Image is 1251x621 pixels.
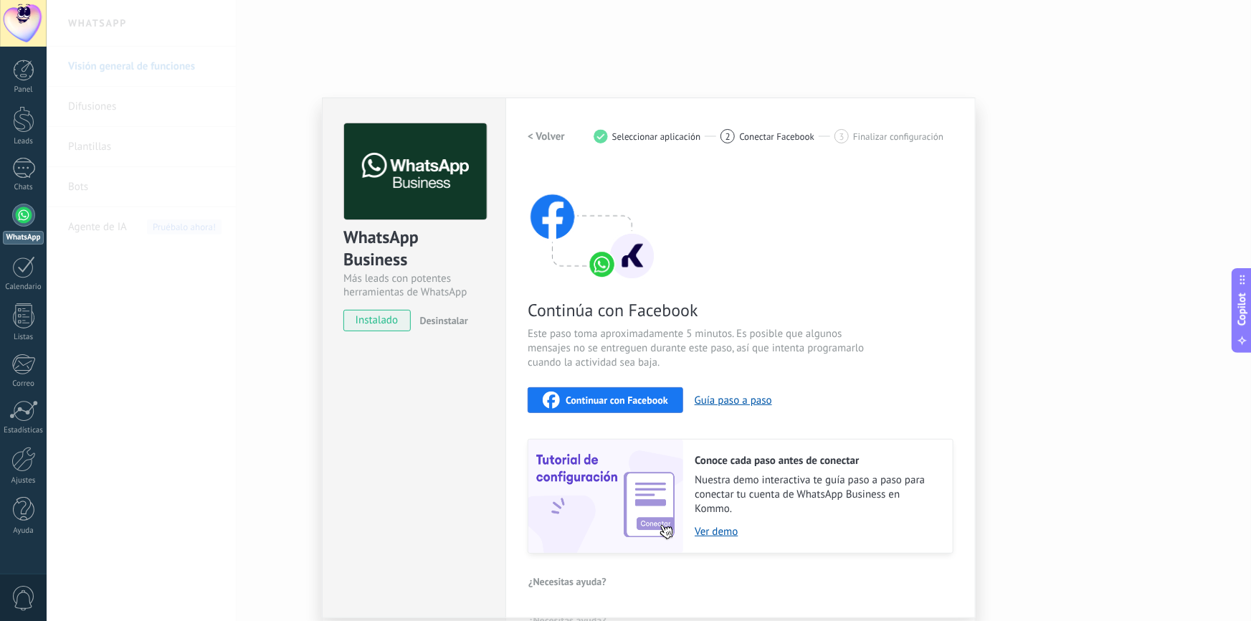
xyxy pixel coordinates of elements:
span: Conectar Facebook [739,131,814,142]
button: < Volver [528,123,565,149]
img: connect with facebook [528,166,657,281]
span: Finalizar configuración [853,131,943,142]
span: Continúa con Facebook [528,299,869,321]
span: 2 [726,131,731,143]
span: ¿Necesitas ayuda? [528,577,607,587]
div: Correo [3,379,44,389]
span: 3 [839,131,845,143]
div: Ajustes [3,476,44,485]
div: Estadísticas [3,426,44,435]
button: Desinstalar [414,310,468,331]
span: Este paso toma aproximadamente 5 minutos. Es posible que algunos mensajes no se entreguen durante... [528,327,869,370]
button: Guía paso a paso [695,394,772,407]
h2: < Volver [528,130,565,143]
div: Listas [3,333,44,342]
button: ¿Necesitas ayuda? [528,571,607,592]
div: Chats [3,183,44,192]
div: Panel [3,85,44,95]
span: Nuestra demo interactiva te guía paso a paso para conectar tu cuenta de WhatsApp Business en Kommo. [695,473,938,516]
div: Leads [3,137,44,146]
div: Más leads con potentes herramientas de WhatsApp [343,272,485,299]
span: Continuar con Facebook [566,395,668,405]
div: Ayuda [3,526,44,536]
div: WhatsApp [3,231,44,245]
h2: Conoce cada paso antes de conectar [695,454,938,468]
div: Calendario [3,283,44,292]
span: instalado [344,310,409,331]
button: Continuar con Facebook [528,387,683,413]
span: Copilot [1235,293,1250,326]
img: logo_main.png [344,123,487,220]
span: Desinstalar [420,314,468,327]
span: Seleccionar aplicación [612,131,701,142]
a: Ver demo [695,525,938,539]
div: WhatsApp Business [343,226,485,272]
